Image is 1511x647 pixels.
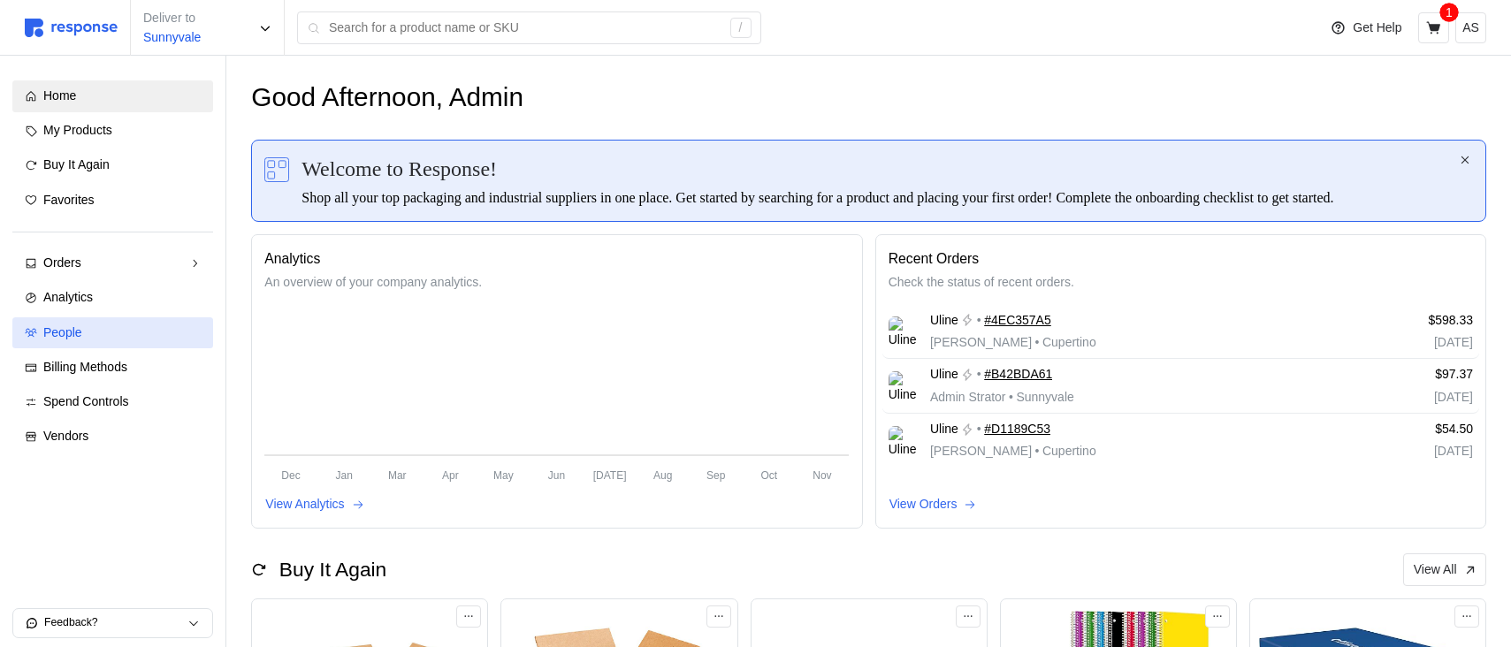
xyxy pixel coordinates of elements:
[43,290,93,304] span: Analytics
[930,442,1096,461] p: [PERSON_NAME] Cupertino
[43,325,82,339] span: People
[930,388,1074,407] p: Admin Strator Sunnyvale
[12,149,213,181] a: Buy It Again
[282,468,301,481] tspan: Dec
[653,468,672,481] tspan: Aug
[930,420,958,439] span: Uline
[1336,388,1473,407] p: [DATE]
[264,247,849,270] p: Analytics
[12,80,213,112] a: Home
[388,468,407,481] tspan: Mar
[329,12,721,44] input: Search for a product name or SKU
[265,495,344,514] p: View Analytics
[889,494,978,515] button: View Orders
[143,28,201,48] p: Sunnyvale
[1032,444,1042,458] span: •
[889,273,1473,293] p: Check the status of recent orders.
[43,157,110,171] span: Buy It Again
[264,494,364,515] button: View Analytics
[1336,420,1473,439] p: $54.50
[1403,553,1486,587] button: View All
[13,609,212,637] button: Feedback?
[984,420,1050,439] a: #D1189C53
[977,365,981,384] p: •
[930,311,958,331] span: Uline
[442,468,459,481] tspan: Apr
[43,254,182,273] div: Orders
[43,193,95,207] span: Favorites
[12,352,213,384] a: Billing Methods
[12,317,213,349] a: People
[43,123,112,137] span: My Products
[12,386,213,418] a: Spend Controls
[706,468,726,481] tspan: Sep
[1353,19,1401,38] p: Get Help
[930,365,958,384] span: Uline
[1336,311,1473,331] p: $598.33
[43,394,129,408] span: Spend Controls
[761,468,778,481] tspan: Oct
[12,247,213,279] a: Orders
[264,273,849,293] p: An overview of your company analytics.
[493,468,514,481] tspan: May
[43,429,88,443] span: Vendors
[44,615,187,631] p: Feedback?
[1414,560,1457,580] p: View All
[1032,335,1042,349] span: •
[25,19,118,37] img: svg%3e
[593,468,627,481] tspan: [DATE]
[43,88,76,103] span: Home
[43,360,127,374] span: Billing Methods
[1336,333,1473,353] p: [DATE]
[889,247,1473,270] p: Recent Orders
[1320,11,1412,45] button: Get Help
[889,316,918,346] img: Uline
[1336,365,1473,384] p: $97.37
[1336,442,1473,461] p: [DATE]
[1455,12,1486,43] button: AS
[12,421,213,453] a: Vendors
[977,420,981,439] p: •
[336,468,353,481] tspan: Jan
[889,371,918,400] img: Uline
[12,282,213,314] a: Analytics
[12,185,213,217] a: Favorites
[12,115,213,147] a: My Products
[984,311,1051,331] a: #4EC357A5
[279,556,386,583] h2: Buy It Again
[977,311,981,331] p: •
[889,495,958,514] p: View Orders
[1006,390,1017,404] span: •
[301,187,1457,209] div: Shop all your top packaging and industrial suppliers in one place. Get started by searching for a...
[548,468,565,481] tspan: Jun
[143,9,201,28] p: Deliver to
[1462,19,1479,38] p: AS
[984,365,1052,384] a: #B42BDA61
[1446,3,1453,22] p: 1
[930,333,1096,353] p: [PERSON_NAME] Cupertino
[813,468,832,481] tspan: Nov
[251,80,523,115] h1: Good Afternoon, Admin
[301,153,497,185] span: Welcome to Response!
[264,157,289,182] img: svg%3e
[889,426,918,455] img: Uline
[730,18,752,39] div: /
